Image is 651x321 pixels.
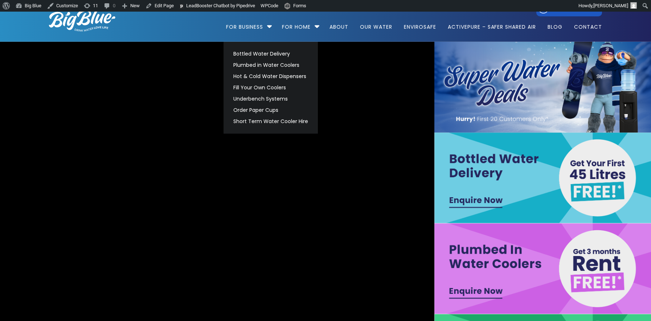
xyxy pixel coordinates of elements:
[230,116,311,127] a: Short Term Water Cooler Hire
[230,93,311,105] a: Underbench Systems
[49,10,115,32] img: logo
[230,82,311,93] a: Fill Your Own Coolers
[230,105,311,116] a: Order Paper Cups
[230,71,311,82] a: Hot & Cold Water Dispensers
[230,48,311,60] a: Bottled Water Delivery
[179,4,184,9] img: logo.svg
[230,60,311,71] a: Plumbed in Water Coolers
[593,3,628,8] span: [PERSON_NAME]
